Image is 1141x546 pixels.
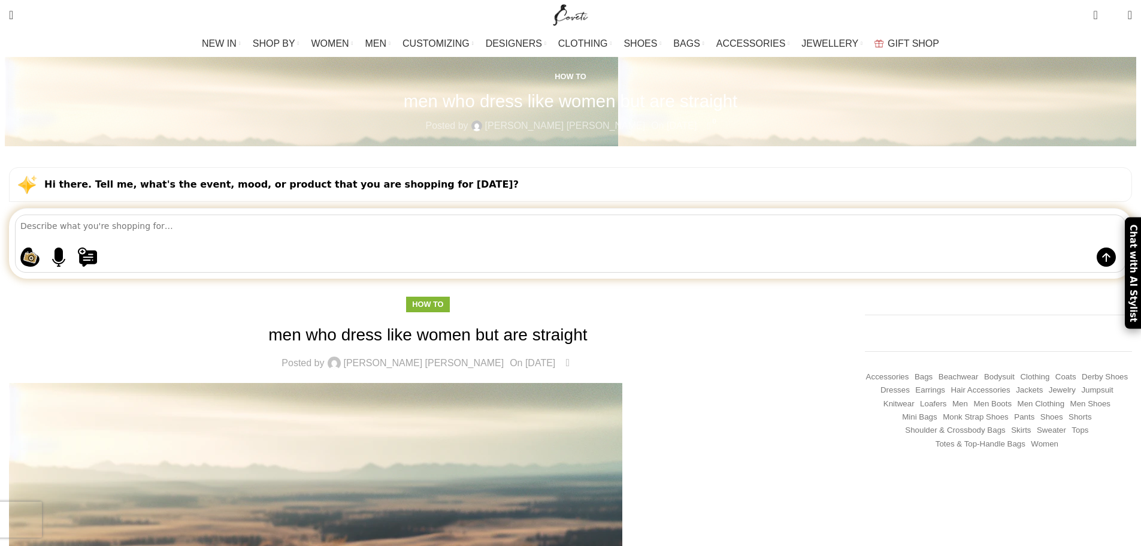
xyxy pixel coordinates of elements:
[486,38,542,49] span: DESIGNERS
[253,32,299,56] a: SHOP BY
[801,38,858,49] span: JEWELLERY
[1031,439,1058,450] a: Women (22,419 items)
[703,118,715,134] a: 0
[202,32,241,56] a: NEW IN
[3,3,19,27] a: Search
[973,399,1012,410] a: Men Boots (296 items)
[939,372,979,383] a: Beachwear (451 items)
[951,385,1010,396] a: Hair Accessories (245 items)
[1069,412,1092,423] a: Shorts (326 items)
[716,32,790,56] a: ACCESSORIES
[952,399,968,410] a: Men (1,906 items)
[943,412,1009,423] a: Monk strap shoes (262 items)
[404,91,738,111] h1: men who dress like women but are straight
[915,385,945,396] a: Earrings (192 items)
[365,32,391,56] a: MEN
[485,118,646,134] a: [PERSON_NAME] [PERSON_NAME]
[3,32,1138,56] div: Main navigation
[328,357,341,370] img: author-avatar
[905,425,1005,436] a: Shoulder & Crossbody Bags (672 items)
[1016,385,1043,396] a: Jackets (1,265 items)
[1082,372,1128,383] a: Derby shoes (233 items)
[880,385,910,396] a: Dresses (9,791 items)
[624,38,657,49] span: SHOES
[561,355,574,371] a: 0
[344,358,504,368] a: [PERSON_NAME] [PERSON_NAME]
[311,32,353,56] a: WOMEN
[1037,425,1066,436] a: Sweater (254 items)
[568,354,577,363] span: 0
[412,300,443,309] a: How to
[673,38,700,49] span: BAGS
[624,32,661,56] a: SHOES
[550,9,591,19] a: Site logo
[365,38,387,49] span: MEN
[253,38,295,49] span: SHOP BY
[874,40,883,47] img: GiftBag
[1011,425,1031,436] a: Skirts (1,102 items)
[555,72,586,81] a: How to
[471,120,482,131] img: author-avatar
[1020,372,1049,383] a: Clothing (19,144 items)
[1081,385,1113,396] a: Jumpsuit (156 items)
[558,32,612,56] a: CLOTHING
[920,399,946,410] a: Loafers (193 items)
[1109,12,1118,21] span: 0
[202,38,237,49] span: NEW IN
[866,372,909,383] a: Accessories (745 items)
[888,38,939,49] span: GIFT SHOP
[883,399,915,410] a: Knitwear (496 items)
[486,32,546,56] a: DESIGNERS
[510,358,555,368] time: On [DATE]
[902,412,937,423] a: Mini Bags (367 items)
[801,32,862,56] a: JEWELLERY
[984,372,1015,383] a: Bodysuit (156 items)
[402,32,474,56] a: CUSTOMIZING
[710,117,719,126] span: 0
[1018,399,1065,410] a: Men Clothing (418 items)
[1094,6,1103,15] span: 0
[282,358,324,368] span: Posted by
[673,32,704,56] a: BAGS
[1055,372,1076,383] a: Coats (432 items)
[874,32,939,56] a: GIFT SHOP
[558,38,608,49] span: CLOTHING
[1014,412,1034,423] a: Pants (1,415 items)
[402,38,470,49] span: CUSTOMIZING
[425,118,468,134] span: Posted by
[936,439,1025,450] a: Totes & Top-Handle Bags (361 items)
[1072,425,1088,436] a: Tops (3,126 items)
[651,120,697,131] time: On [DATE]
[311,38,349,49] span: WOMEN
[1087,3,1103,27] a: 0
[9,323,847,346] h1: men who dress like women but are straight
[915,372,933,383] a: Bags (1,744 items)
[1107,3,1119,27] div: My Wishlist
[1049,385,1076,396] a: Jewelry (427 items)
[1070,399,1110,410] a: Men Shoes (1,372 items)
[1040,412,1063,423] a: Shoes (294 items)
[716,38,786,49] span: ACCESSORIES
